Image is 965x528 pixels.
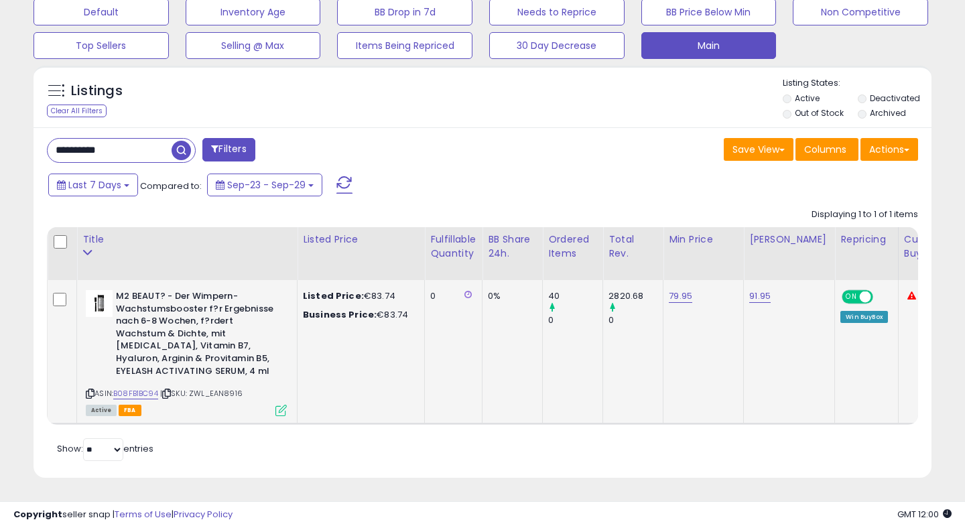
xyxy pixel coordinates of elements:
button: Main [641,32,777,59]
label: Deactivated [870,92,920,104]
div: €83.74 [303,290,414,302]
label: Archived [870,107,906,119]
div: 0% [488,290,532,302]
a: Terms of Use [115,508,172,521]
button: Items Being Repriced [337,32,472,59]
div: Min Price [669,233,738,247]
a: B08FB1BC94 [113,388,158,399]
div: 0 [430,290,472,302]
span: FBA [119,405,141,416]
button: Selling @ Max [186,32,321,59]
label: Active [795,92,820,104]
div: Ordered Items [548,233,597,261]
div: ASIN: [86,290,287,415]
span: OFF [871,291,893,303]
div: Displaying 1 to 1 of 1 items [812,208,918,221]
span: ON [843,291,860,303]
div: 0 [608,314,663,326]
span: 2025-10-7 12:00 GMT [897,508,952,521]
button: Save View [724,138,793,161]
button: Last 7 Days [48,174,138,196]
span: Show: entries [57,442,153,455]
span: All listings currently available for purchase on Amazon [86,405,117,416]
button: Actions [860,138,918,161]
span: Columns [804,143,846,156]
strong: Copyright [13,508,62,521]
label: Out of Stock [795,107,844,119]
div: 40 [548,290,602,302]
div: [PERSON_NAME] [749,233,829,247]
div: Fulfillable Quantity [430,233,476,261]
div: Listed Price [303,233,419,247]
div: Clear All Filters [47,105,107,117]
div: €83.74 [303,309,414,321]
b: Listed Price: [303,289,364,302]
div: Title [82,233,292,247]
b: Business Price: [303,308,377,321]
div: 2820.68 [608,290,663,302]
a: 79.95 [669,289,692,303]
div: BB Share 24h. [488,233,537,261]
img: 31-Bo7I0jaL._SL40_.jpg [86,290,113,317]
div: Win BuyBox [840,311,888,323]
div: 0 [548,314,602,326]
button: Filters [202,138,255,161]
h5: Listings [71,82,123,101]
a: Privacy Policy [174,508,233,521]
span: | SKU: ZWL_EAN8916 [160,388,243,399]
button: 30 Day Decrease [489,32,625,59]
a: 91.95 [749,289,771,303]
button: Columns [795,138,858,161]
span: Sep-23 - Sep-29 [227,178,306,192]
button: Top Sellers [34,32,169,59]
div: Repricing [840,233,893,247]
b: M2 BEAUT? - Der Wimpern-Wachstumsbooster f?r Ergebnisse nach 6-8 Wochen, f?rdert Wachstum & Dicht... [116,290,279,381]
span: Compared to: [140,180,202,192]
span: Last 7 Days [68,178,121,192]
button: Sep-23 - Sep-29 [207,174,322,196]
div: seller snap | | [13,509,233,521]
p: Listing States: [783,77,932,90]
div: Total Rev. [608,233,657,261]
